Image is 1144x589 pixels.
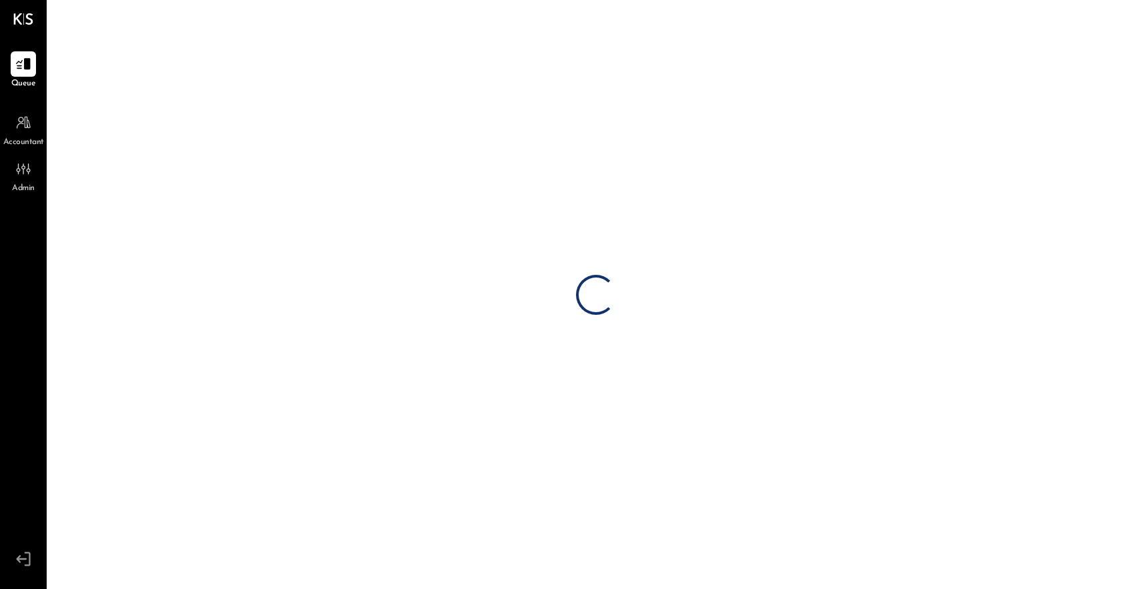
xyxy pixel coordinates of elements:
[3,137,44,149] span: Accountant
[1,110,46,149] a: Accountant
[1,156,46,195] a: Admin
[11,78,36,90] span: Queue
[12,183,35,195] span: Admin
[1,51,46,90] a: Queue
